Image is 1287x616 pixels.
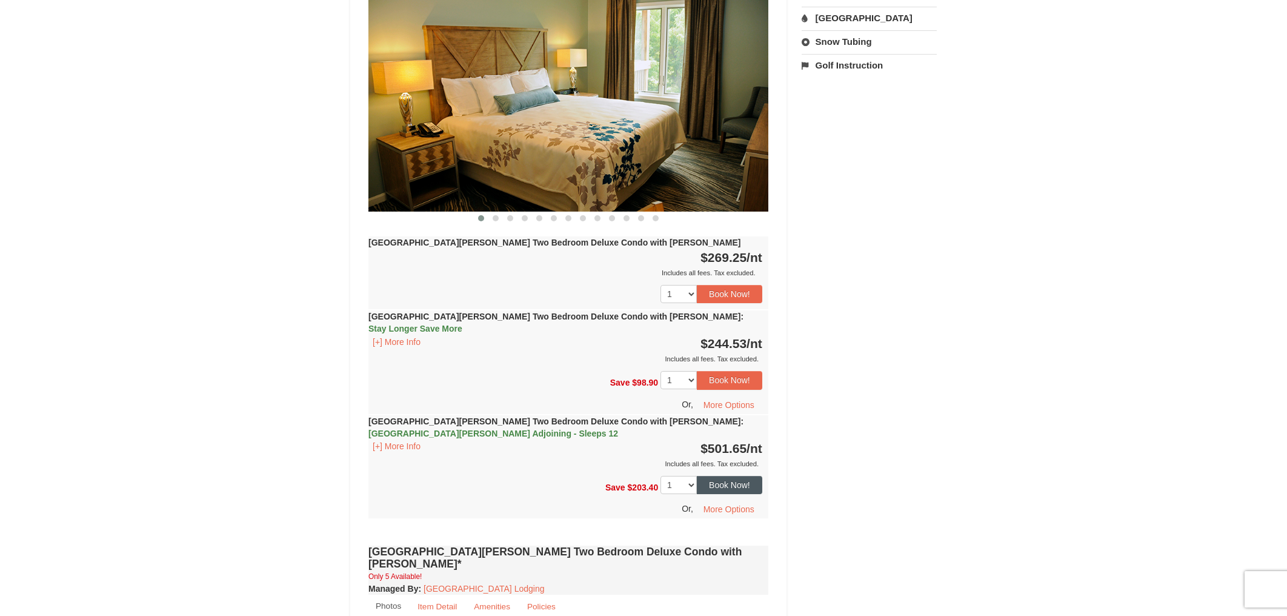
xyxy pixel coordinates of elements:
[376,601,401,611] small: Photos
[610,378,630,387] span: Save
[682,504,693,514] span: Or,
[527,602,556,611] small: Policies
[700,441,747,455] span: $501.65
[368,572,422,581] small: Only 5 Available!
[417,602,457,611] small: Item Detail
[740,312,743,321] span: :
[628,482,659,492] span: $203.40
[700,250,762,264] strong: $269.25
[368,312,743,333] strong: [GEOGRAPHIC_DATA][PERSON_NAME] Two Bedroom Deluxe Condo with [PERSON_NAME]
[697,285,762,303] button: Book Now!
[696,500,762,518] button: More Options
[605,482,625,492] span: Save
[474,602,510,611] small: Amenities
[747,441,762,455] span: /nt
[368,458,762,470] div: Includes all fees. Tax excluded.
[368,584,418,594] span: Managed By
[368,353,762,365] div: Includes all fees. Tax excluded.
[632,378,658,387] span: $98.90
[682,399,693,409] span: Or,
[368,546,768,570] h4: [GEOGRAPHIC_DATA][PERSON_NAME] Two Bedroom Deluxe Condo with [PERSON_NAME]*
[747,336,762,350] span: /nt
[368,335,425,349] button: [+] More Info
[700,336,747,350] span: $244.53
[740,417,743,426] span: :
[802,7,937,29] a: [GEOGRAPHIC_DATA]
[697,371,762,389] button: Book Now!
[368,324,462,333] span: Stay Longer Save More
[368,440,425,453] button: [+] More Info
[802,54,937,76] a: Golf Instruction
[368,417,743,438] strong: [GEOGRAPHIC_DATA][PERSON_NAME] Two Bedroom Deluxe Condo with [PERSON_NAME]
[368,238,740,247] strong: [GEOGRAPHIC_DATA][PERSON_NAME] Two Bedroom Deluxe Condo with [PERSON_NAME]
[368,267,762,279] div: Includes all fees. Tax excluded.
[696,396,762,414] button: More Options
[368,584,421,594] strong: :
[368,429,618,438] span: [GEOGRAPHIC_DATA][PERSON_NAME] Adjoining - Sleeps 12
[697,476,762,494] button: Book Now!
[424,584,544,594] a: [GEOGRAPHIC_DATA] Lodging
[747,250,762,264] span: /nt
[802,30,937,53] a: Snow Tubing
